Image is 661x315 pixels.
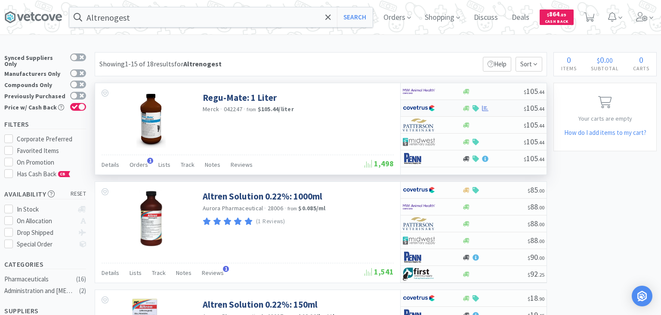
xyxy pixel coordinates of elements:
[538,89,544,95] span: . 44
[183,59,222,68] strong: Altrenogest
[547,10,566,18] span: 864
[403,184,435,196] img: 77fca1acd8b6420a9015268ca798ef17_1.png
[69,7,373,27] input: Search by item, sku, manufacturer, ingredient, size...
[528,296,530,302] span: $
[626,64,656,72] h4: Carts
[17,170,71,178] span: Has Cash Back
[59,172,67,177] span: CB
[244,105,245,113] span: ·
[524,153,544,163] span: 105
[152,269,166,277] span: Track
[71,190,86,199] span: reset
[528,204,530,211] span: $
[524,89,526,95] span: $
[136,92,166,148] img: b9507a65479c4e18946bf2fed27a22ab_18825.png
[516,57,542,72] span: Sort
[205,161,220,168] span: Notes
[4,259,86,269] h5: Categories
[4,274,74,284] div: Pharmaceuticals
[538,238,544,244] span: . 00
[247,106,256,112] span: from
[554,114,656,123] p: Your carts are empty
[203,92,277,103] a: Regu-Mate: 1 Liter
[403,152,435,165] img: e1133ece90fa4a959c5ae41b0808c578_9.png
[99,59,222,70] div: Showing 1-15 of 18 results
[139,190,163,246] img: d131bffa073d4e52b5808558ab9f5846_199976.png
[268,204,283,212] span: 28006
[524,137,544,147] span: 105
[538,255,544,261] span: . 00
[528,235,544,245] span: 88
[528,269,544,279] span: 92
[528,185,544,195] span: 85
[524,120,544,130] span: 105
[403,85,435,98] img: f6b2451649754179b5b4e0c70c3f7cb0_2.png
[4,53,66,67] div: Synced Suppliers Only
[528,218,544,228] span: 88
[528,252,544,262] span: 90
[528,221,530,228] span: $
[538,204,544,211] span: . 00
[538,156,544,162] span: . 44
[4,286,74,296] div: Administration and [MEDICAL_DATA]
[76,274,86,284] div: ( 16 )
[547,12,549,18] span: $
[639,54,643,65] span: 0
[524,122,526,129] span: $
[567,54,571,65] span: 0
[17,157,86,168] div: On Promotion
[4,103,66,110] div: Price w/ Cash Back
[4,69,66,77] div: Manufacturers Only
[17,134,86,144] div: Corporate Preferred
[554,64,584,72] h4: Items
[102,269,119,277] span: Details
[528,187,530,194] span: $
[17,216,74,226] div: On Allocation
[79,286,86,296] div: ( 2 )
[4,119,86,129] h5: Filters
[540,6,574,29] a: $864.89Cash Back
[403,292,435,305] img: 77fca1acd8b6420a9015268ca798ef17_1.png
[584,56,626,64] div: .
[597,56,600,65] span: $
[545,19,568,25] span: Cash Back
[538,271,544,278] span: . 25
[181,161,195,168] span: Track
[202,269,224,277] span: Reviews
[130,269,142,277] span: Lists
[17,146,86,156] div: Favorited Items
[403,119,435,131] img: f5e969b455434c6296c6d81ef179fa71_3.png
[176,269,192,277] span: Notes
[4,92,66,99] div: Previously Purchased
[528,238,530,244] span: $
[524,139,526,146] span: $
[584,64,626,72] h4: Subtotal
[403,268,435,281] img: 67d67680309e4a0bb49a5ff0391dcc42_6.png
[524,103,544,113] span: 105
[538,106,544,112] span: . 44
[231,161,253,168] span: Reviews
[147,158,153,164] span: 1
[470,14,501,22] a: Discuss
[17,239,74,250] div: Special Order
[403,234,435,247] img: 4dd14cff54a648ac9e977f0c5da9bc2e_5.png
[632,286,652,306] div: Open Intercom Messenger
[483,57,511,72] p: Help
[538,187,544,194] span: . 00
[403,217,435,230] img: f5e969b455434c6296c6d81ef179fa71_3.png
[600,54,604,65] span: 0
[528,255,530,261] span: $
[287,206,297,212] span: from
[403,102,435,115] img: 77fca1acd8b6420a9015268ca798ef17_1.png
[17,228,74,238] div: Drop Shipped
[17,204,74,215] div: In Stock
[203,190,322,202] a: Altren Solution 0.22%: 1000ml
[224,105,243,113] span: 042247
[256,217,285,226] p: (1 Reviews)
[524,106,526,112] span: $
[258,105,294,113] strong: $105.44 / liter
[528,271,530,278] span: $
[528,202,544,212] span: 88
[554,128,656,138] h5: How do I add items to my cart?
[403,200,435,213] img: f6b2451649754179b5b4e0c70c3f7cb0_2.png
